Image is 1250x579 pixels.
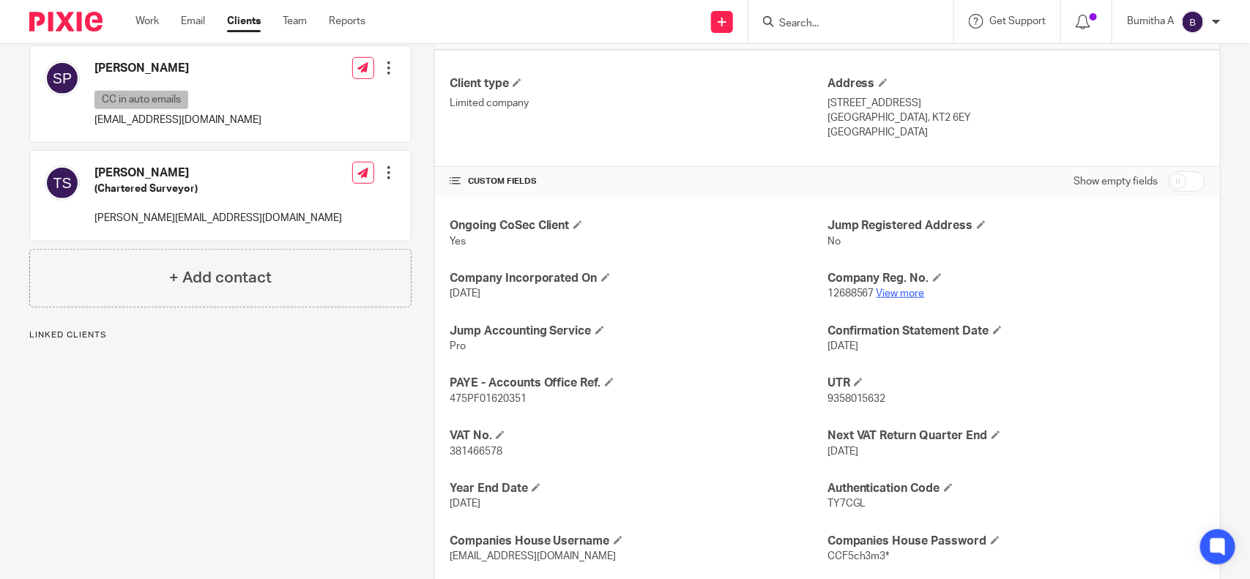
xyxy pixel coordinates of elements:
span: [DATE] [827,447,858,457]
img: Pixie [29,12,103,31]
p: [GEOGRAPHIC_DATA], KT2 6EY [827,111,1205,125]
a: Team [283,14,307,29]
span: 475PF01620351 [450,394,527,404]
span: [EMAIL_ADDRESS][DOMAIN_NAME] [450,551,617,561]
p: CC in auto emails [94,91,188,109]
input: Search [778,18,909,31]
h4: [PERSON_NAME] [94,165,342,181]
p: Linked clients [29,329,412,341]
h4: Jump Accounting Service [450,324,827,339]
a: View more [877,288,925,299]
h4: Next VAT Return Quarter End [827,428,1205,444]
h4: UTR [827,376,1205,391]
h4: + Add contact [169,266,272,289]
span: CCF5ch3m3* [827,551,890,561]
span: [DATE] [450,498,480,509]
p: Bumitha A [1127,14,1174,29]
h4: Client type [450,76,827,91]
img: svg%3E [45,61,80,96]
span: [DATE] [827,341,858,351]
img: svg%3E [45,165,80,201]
label: Show empty fields [1074,174,1158,189]
span: 9358015632 [827,394,886,404]
span: 12688567 [827,288,874,299]
h4: Companies House Username [450,534,827,549]
a: Clients [227,14,261,29]
h4: PAYE - Accounts Office Ref. [450,376,827,391]
h5: (Chartered Surveyor) [94,182,342,196]
p: Limited company [450,96,827,111]
h4: CUSTOM FIELDS [450,176,827,187]
img: svg%3E [1181,10,1205,34]
a: Work [135,14,159,29]
h4: Ongoing CoSec Client [450,218,827,234]
p: [PERSON_NAME][EMAIL_ADDRESS][DOMAIN_NAME] [94,211,342,225]
h4: Company Incorporated On [450,271,827,286]
h4: Year End Date [450,481,827,496]
span: Yes [450,236,466,247]
span: Get Support [989,16,1046,26]
h4: Companies House Password [827,534,1205,549]
span: 381466578 [450,447,502,457]
span: TY7CGL [827,498,866,509]
span: Pro [450,341,466,351]
h4: [PERSON_NAME] [94,61,261,76]
h4: VAT No. [450,428,827,444]
h4: Address [827,76,1205,91]
h4: Company Reg. No. [827,271,1205,286]
p: [EMAIL_ADDRESS][DOMAIN_NAME] [94,113,261,127]
span: No [827,236,841,247]
h4: Jump Registered Address [827,218,1205,234]
h4: Authentication Code [827,481,1205,496]
a: Email [181,14,205,29]
span: [DATE] [450,288,480,299]
p: [GEOGRAPHIC_DATA] [827,125,1205,140]
p: [STREET_ADDRESS] [827,96,1205,111]
h4: Confirmation Statement Date [827,324,1205,339]
a: Reports [329,14,365,29]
